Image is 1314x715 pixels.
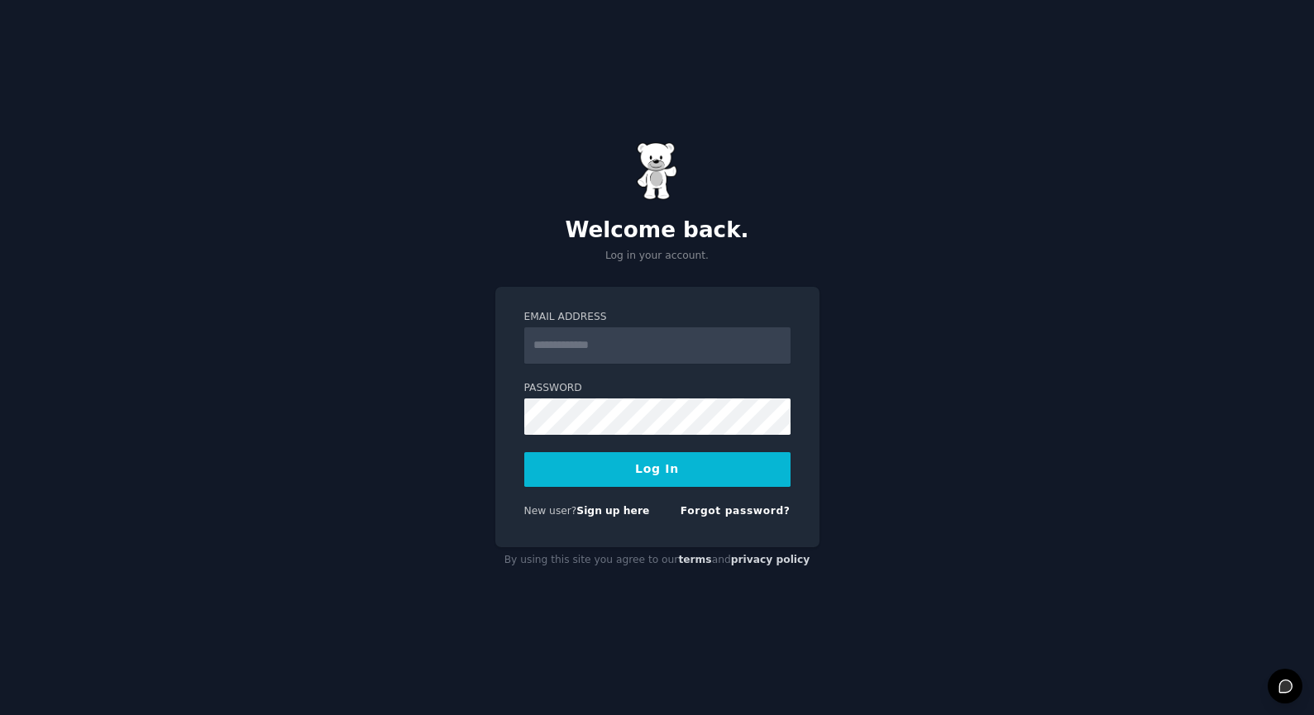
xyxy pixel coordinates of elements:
[524,452,791,487] button: Log In
[731,554,810,565] a: privacy policy
[524,505,577,517] span: New user?
[495,217,819,244] h2: Welcome back.
[495,547,819,574] div: By using this site you agree to our and
[681,505,791,517] a: Forgot password?
[524,310,791,325] label: Email Address
[576,505,649,517] a: Sign up here
[524,381,791,396] label: Password
[637,142,678,200] img: Gummy Bear
[678,554,711,565] a: terms
[495,249,819,264] p: Log in your account.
